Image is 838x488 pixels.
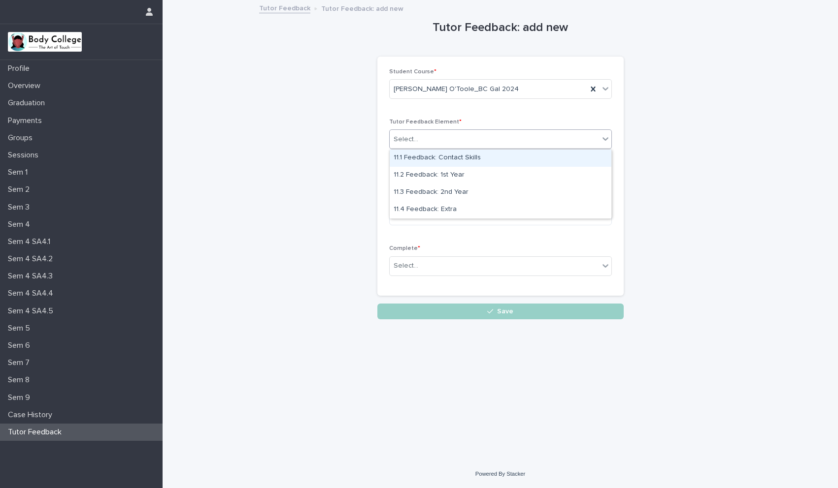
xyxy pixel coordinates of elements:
p: Tutor Feedback [4,427,69,437]
p: Sem 4 SA4.2 [4,254,61,264]
span: Complete [389,245,420,251]
p: Sem 4 SA4.1 [4,237,58,246]
p: Sem 8 [4,375,37,385]
div: 11.3 Feedback: 2nd Year [390,184,611,201]
p: Sem 9 [4,393,38,402]
p: Sem 5 [4,324,38,333]
span: Save [497,308,513,315]
p: Sem 4 SA4.3 [4,272,61,281]
p: Sem 2 [4,185,37,194]
a: Tutor Feedback [259,2,310,13]
p: Sem 1 [4,168,35,177]
span: [PERSON_NAME] O'Toole_BC Gal 2024 [394,84,519,94]
h1: Tutor Feedback: add new [377,21,624,35]
div: 11.4 Feedback: Extra [390,201,611,218]
a: Powered By Stacker [475,471,525,477]
p: Sessions [4,151,46,160]
p: Sem 7 [4,358,37,367]
p: Payments [4,116,50,125]
p: Groups [4,133,40,143]
p: Profile [4,64,37,73]
p: Graduation [4,98,53,108]
button: Save [377,304,624,319]
p: Sem 4 SA4.4 [4,289,61,298]
p: Sem 4 [4,220,38,229]
span: Tutor Feedback Element [389,119,462,125]
div: 11.1 Feedback: Contact Skills [390,150,611,167]
img: xvtzy2PTuGgGH0xbwGb2 [8,32,82,52]
p: Overview [4,81,48,91]
div: Select... [394,261,418,271]
div: Select... [394,134,418,145]
div: 11.2 Feedback: 1st Year [390,167,611,184]
span: Student Course [389,69,436,75]
p: Sem 3 [4,203,37,212]
p: Case History [4,410,60,420]
p: Sem 6 [4,341,38,350]
p: Sem 4 SA4.5 [4,306,61,316]
p: Tutor Feedback: add new [321,2,403,13]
